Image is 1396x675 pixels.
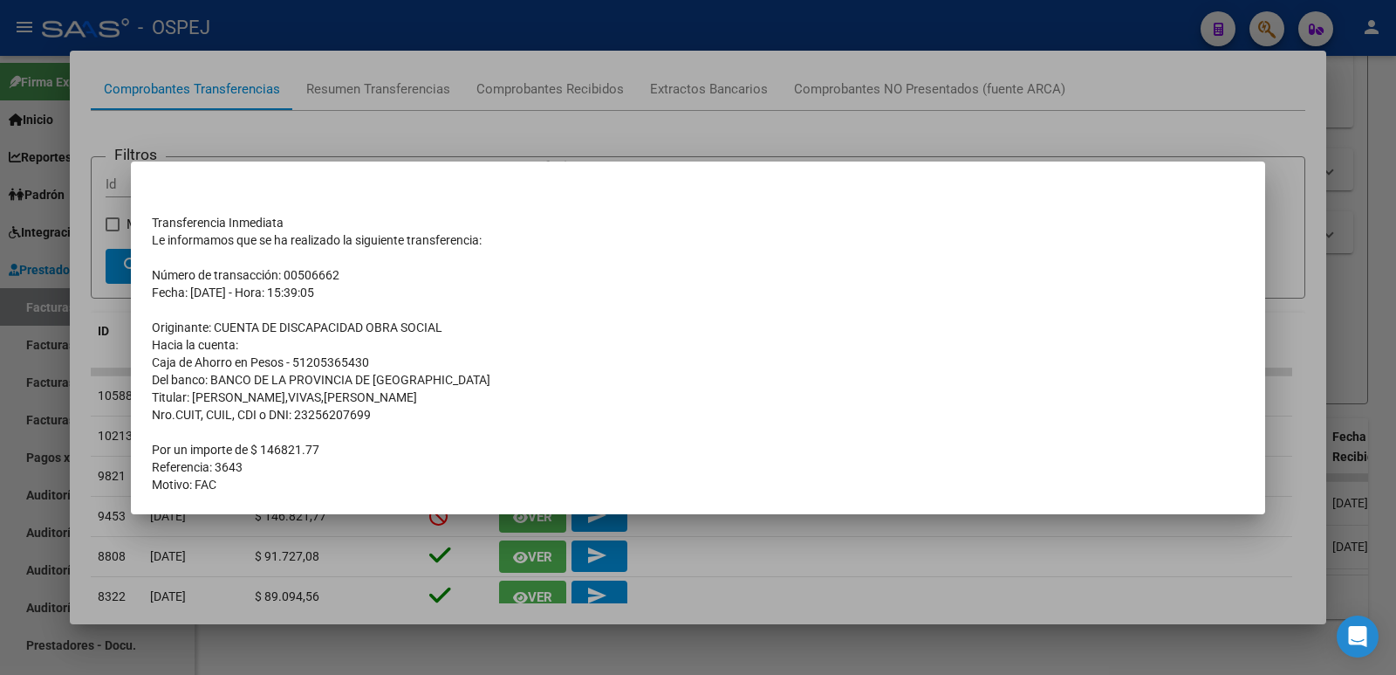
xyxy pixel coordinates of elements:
[152,266,1244,284] td: Número de transacción: 00506662
[152,476,1244,493] td: Motivo: FAC
[152,441,1244,458] td: Por un importe de $ 146821.77
[152,214,1244,231] td: Transferencia Inmediata
[152,354,1244,371] td: Caja de Ahorro en Pesos - 51205365430
[152,406,1244,424] td: Nro.CUIT, CUIL, CDI o DNI: 23256207699
[152,336,1244,354] td: Hacia la cuenta:
[1337,616,1379,658] div: Open Intercom Messenger
[152,389,1244,406] td: Titular: [PERSON_NAME],VIVAS,[PERSON_NAME]
[152,458,1244,476] td: Referencia: 3643
[152,319,1244,336] td: Originante: CUENTA DE DISCAPACIDAD OBRA SOCIAL
[152,284,1244,301] td: Fecha: [DATE] - Hora: 15:39:05
[152,371,1244,389] td: Del banco: BANCO DE LA PROVINCIA DE [GEOGRAPHIC_DATA]
[152,231,1244,249] td: Le informamos que se ha realizado la siguiente transferencia:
